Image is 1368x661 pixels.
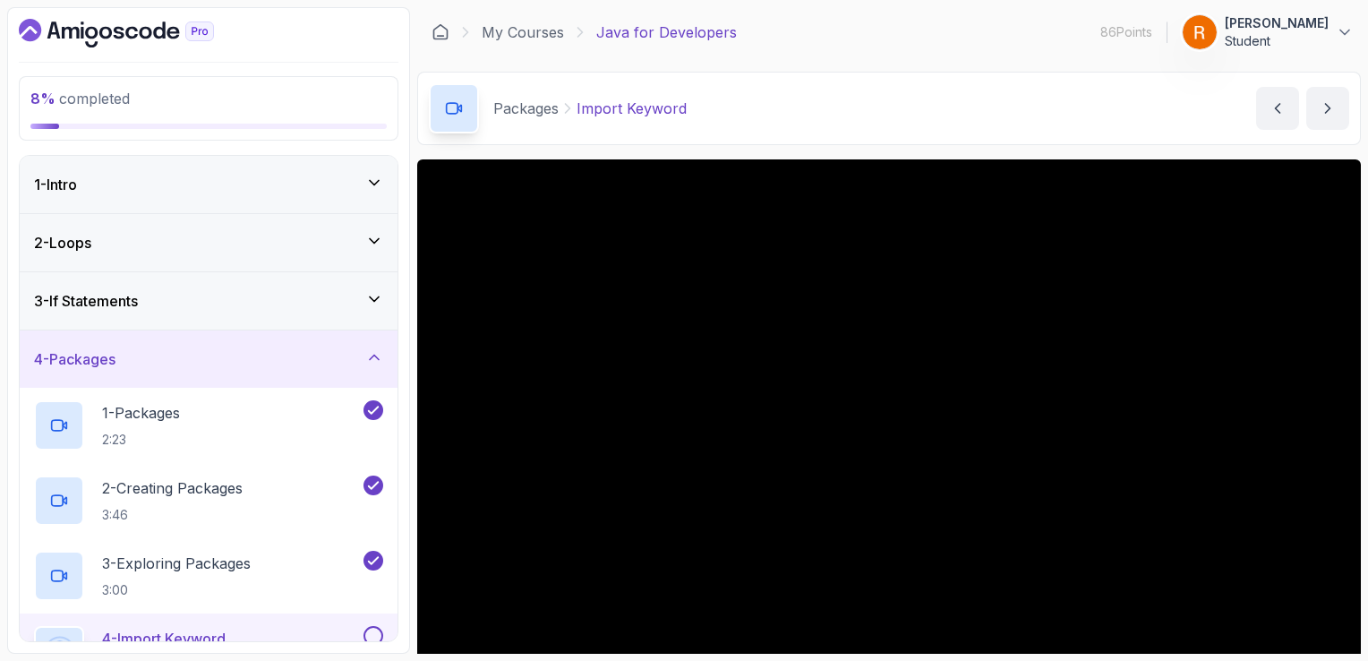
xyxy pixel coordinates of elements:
button: 1-Intro [20,156,398,213]
h3: 3 - If Statements [34,290,138,312]
button: 2-Loops [20,214,398,271]
p: Packages [493,98,559,119]
img: user profile image [1183,15,1217,49]
h3: 2 - Loops [34,232,91,253]
p: 4 - Import Keyword [102,628,226,649]
p: 1 - Packages [102,402,180,424]
h3: 4 - Packages [34,348,115,370]
h3: 1 - Intro [34,174,77,195]
button: 1-Packages2:23 [34,400,383,451]
p: [PERSON_NAME] [1225,14,1329,32]
a: Dashboard [432,23,449,41]
button: 4-Packages [20,330,398,388]
p: Student [1225,32,1329,50]
p: 3:00 [102,581,251,599]
p: Import Keyword [577,98,687,119]
button: previous content [1256,87,1299,130]
p: 3:46 [102,506,243,524]
a: My Courses [482,21,564,43]
a: Dashboard [19,19,255,47]
button: 2-Creating Packages3:46 [34,476,383,526]
span: 8 % [30,90,56,107]
span: completed [30,90,130,107]
button: 3-Exploring Packages3:00 [34,551,383,601]
p: 2 - Creating Packages [102,477,243,499]
p: Java for Developers [596,21,737,43]
iframe: chat widget [1257,549,1368,634]
p: 86 Points [1100,23,1152,41]
p: 2:23 [102,431,180,449]
button: next content [1306,87,1349,130]
button: user profile image[PERSON_NAME]Student [1182,14,1354,50]
p: 3 - Exploring Packages [102,553,251,574]
button: 3-If Statements [20,272,398,330]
